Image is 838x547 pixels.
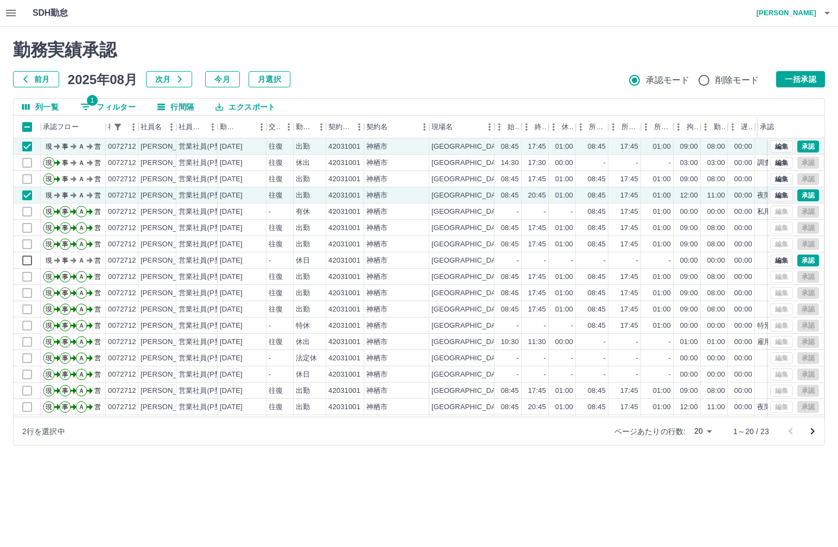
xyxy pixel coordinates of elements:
[734,190,752,201] div: 00:00
[110,119,125,135] div: 1件のフィルターを適用中
[313,119,329,135] button: メニュー
[269,190,283,201] div: 往復
[62,257,68,264] text: 事
[46,257,52,264] text: 現
[680,142,698,152] div: 09:00
[94,289,101,297] text: 営
[555,142,573,152] div: 01:00
[366,174,388,185] div: 神栖市
[758,116,814,138] div: 承認
[141,239,200,250] div: [PERSON_NAME]
[108,223,136,233] div: 0072712
[179,116,205,138] div: 社員区分
[328,239,360,250] div: 42031001
[707,239,725,250] div: 08:00
[366,190,388,201] div: 神栖市
[757,190,800,201] div: 夜間貸館対応
[588,288,606,298] div: 08:45
[176,116,218,138] div: 社員区分
[653,190,671,201] div: 01:00
[13,71,59,87] button: 前月
[179,288,231,298] div: 営業社員(P契約)
[431,288,581,298] div: [GEOGRAPHIC_DATA][GEOGRAPHIC_DATA]
[544,256,546,266] div: -
[351,119,367,135] button: メニュー
[46,273,52,281] text: 現
[326,116,364,138] div: 契約コード
[68,71,137,87] h5: 2025年08月
[687,116,699,138] div: 拘束
[653,288,671,298] div: 01:00
[78,192,85,199] text: Ａ
[328,272,360,282] div: 42031001
[220,223,243,233] div: [DATE]
[220,256,243,266] div: [DATE]
[141,223,200,233] div: [PERSON_NAME]
[328,223,360,233] div: 42031001
[734,288,752,298] div: 00:00
[770,173,793,185] button: 編集
[296,116,313,138] div: 勤務区分
[734,174,752,185] div: 00:00
[141,142,200,152] div: [PERSON_NAME]
[14,99,67,115] button: 列選択
[366,207,388,217] div: 神栖市
[108,272,136,282] div: 0072712
[62,192,68,199] text: 事
[328,174,360,185] div: 42031001
[501,239,519,250] div: 08:45
[220,190,243,201] div: [DATE]
[328,116,351,138] div: 契約コード
[620,142,638,152] div: 17:45
[669,256,671,266] div: -
[770,157,793,169] button: 編集
[707,158,725,168] div: 03:00
[46,240,52,248] text: 現
[517,207,519,217] div: -
[604,158,606,168] div: -
[528,174,546,185] div: 17:45
[108,190,136,201] div: 0072712
[680,190,698,201] div: 12:00
[179,223,231,233] div: 営業社員(P契約)
[517,256,519,266] div: -
[296,158,310,168] div: 休出
[797,255,819,266] button: 承認
[78,224,85,232] text: Ａ
[78,159,85,167] text: Ａ
[296,256,310,266] div: 休日
[588,272,606,282] div: 08:45
[179,142,231,152] div: 営業社員(P契約)
[108,288,136,298] div: 0072712
[707,256,725,266] div: 00:00
[431,174,581,185] div: [GEOGRAPHIC_DATA][GEOGRAPHIC_DATA]
[46,224,52,232] text: 現
[179,190,231,201] div: 営業社員(P契約)
[78,240,85,248] text: Ａ
[555,272,573,282] div: 01:00
[669,158,671,168] div: -
[296,142,310,152] div: 出勤
[802,421,823,442] button: 次のページへ
[94,192,101,199] text: 営
[555,190,573,201] div: 01:00
[416,119,433,135] button: メニュー
[501,142,519,152] div: 08:45
[108,174,136,185] div: 0072712
[141,304,200,315] div: [PERSON_NAME]
[431,256,581,266] div: [GEOGRAPHIC_DATA][GEOGRAPHIC_DATA]
[364,116,429,138] div: 契約名
[94,143,101,150] text: 営
[366,158,388,168] div: 神栖市
[294,116,326,138] div: 勤務区分
[646,74,690,87] span: 承認モード
[734,256,752,266] div: 00:00
[528,158,546,168] div: 17:30
[501,158,519,168] div: 14:30
[522,116,549,138] div: 終業
[72,99,144,115] button: フィルター表示
[94,159,101,167] text: 営
[562,116,574,138] div: 休憩
[94,273,101,281] text: 営
[62,273,68,281] text: 事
